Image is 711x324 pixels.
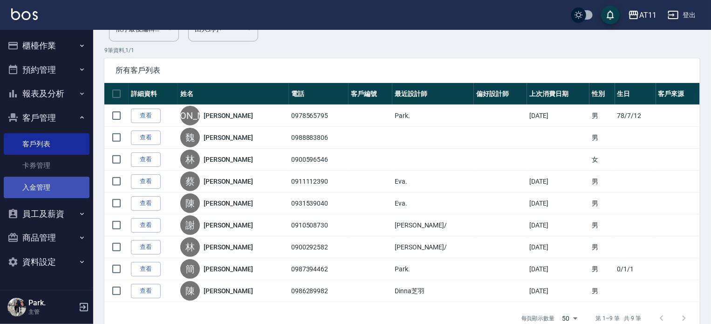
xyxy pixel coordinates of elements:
[180,106,200,125] div: [PERSON_NAME]
[589,127,615,149] td: 男
[527,236,589,258] td: [DATE]
[180,259,200,279] div: 簡
[289,280,349,302] td: 0986289982
[589,258,615,280] td: 男
[180,193,200,213] div: 陳
[289,236,349,258] td: 0900292582
[392,258,474,280] td: Park.
[131,284,161,298] a: 查看
[204,221,253,230] a: [PERSON_NAME]
[392,236,474,258] td: [PERSON_NAME]/
[289,149,349,171] td: 0900596546
[589,83,615,105] th: 性別
[392,280,474,302] td: Dinna芝羽
[639,9,656,21] div: AT11
[204,286,253,296] a: [PERSON_NAME]
[527,105,589,127] td: [DATE]
[392,171,474,193] td: Eva.
[204,111,253,120] a: [PERSON_NAME]
[116,66,689,75] span: 所有客戶列表
[129,83,178,105] th: 詳細資料
[474,83,527,105] th: 偏好設計師
[589,105,615,127] td: 男
[624,6,660,25] button: AT11
[521,314,555,323] p: 每頁顯示數量
[615,105,656,127] td: 78/7/12
[131,218,161,233] a: 查看
[589,214,615,236] td: 男
[178,83,289,105] th: 姓名
[589,236,615,258] td: 男
[589,280,615,302] td: 男
[589,171,615,193] td: 男
[131,131,161,145] a: 查看
[180,215,200,235] div: 謝
[527,193,589,214] td: [DATE]
[527,214,589,236] td: [DATE]
[204,155,253,164] a: [PERSON_NAME]
[527,171,589,193] td: [DATE]
[289,171,349,193] td: 0911112390
[289,105,349,127] td: 0978565795
[527,280,589,302] td: [DATE]
[615,83,656,105] th: 生日
[4,202,89,226] button: 員工及薪資
[4,226,89,250] button: 商品管理
[615,258,656,280] td: 0/1/1
[289,193,349,214] td: 0931539040
[656,83,700,105] th: 客戶來源
[392,83,474,105] th: 最近設計師
[4,250,89,274] button: 資料設定
[180,172,200,191] div: 蔡
[28,298,76,308] h5: Park.
[289,127,349,149] td: 0988883806
[204,242,253,252] a: [PERSON_NAME]
[131,174,161,189] a: 查看
[28,308,76,316] p: 主管
[289,83,349,105] th: 電話
[204,133,253,142] a: [PERSON_NAME]
[289,214,349,236] td: 0910508730
[589,193,615,214] td: 男
[204,264,253,274] a: [PERSON_NAME]
[131,240,161,255] a: 查看
[131,152,161,167] a: 查看
[4,106,89,130] button: 客戶管理
[392,105,474,127] td: Park.
[4,58,89,82] button: 預約管理
[527,83,589,105] th: 上次消費日期
[7,298,26,317] img: Person
[4,34,89,58] button: 櫃檯作業
[4,155,89,176] a: 卡券管理
[596,314,641,323] p: 第 1–9 筆 共 9 筆
[4,177,89,198] a: 入金管理
[104,46,700,55] p: 9 筆資料, 1 / 1
[4,82,89,106] button: 報表及分析
[289,258,349,280] td: 0987394462
[11,8,38,20] img: Logo
[589,149,615,171] td: 女
[392,193,474,214] td: Eva.
[180,237,200,257] div: 林
[204,177,253,186] a: [PERSON_NAME]
[349,83,392,105] th: 客戶編號
[4,133,89,155] a: 客戶列表
[601,6,620,24] button: save
[180,150,200,169] div: 林
[180,281,200,301] div: 陳
[664,7,700,24] button: 登出
[131,196,161,211] a: 查看
[180,128,200,147] div: 魏
[131,262,161,276] a: 查看
[527,258,589,280] td: [DATE]
[392,214,474,236] td: [PERSON_NAME]/
[204,199,253,208] a: [PERSON_NAME]
[131,109,161,123] a: 查看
